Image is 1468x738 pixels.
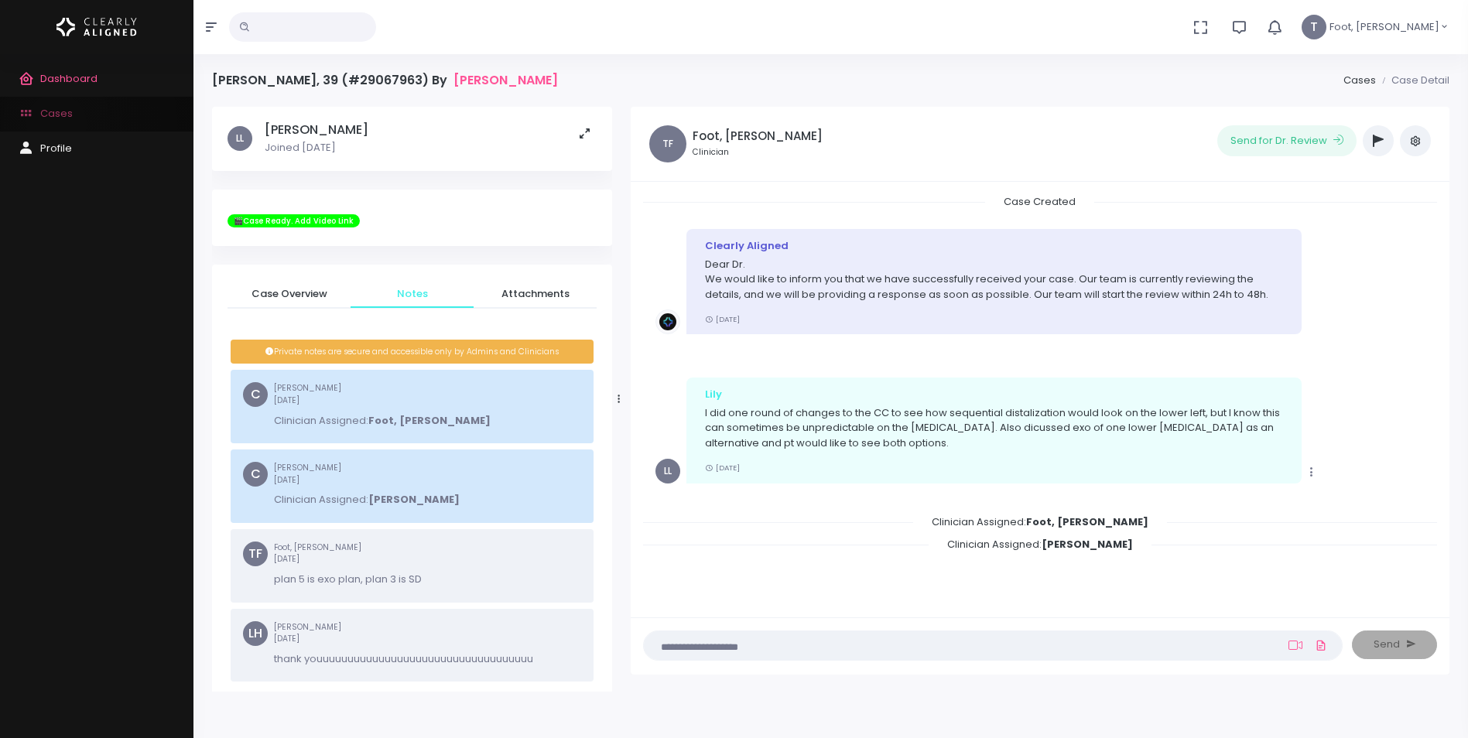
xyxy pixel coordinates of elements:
p: I did one round of changes to the CC to see how sequential distalization would look on the lower ... [705,405,1283,451]
button: Send for Dr. Review [1217,125,1357,156]
p: plan 5 is exo plan, plan 3 is SD [274,572,422,587]
b: [PERSON_NAME] [368,492,460,507]
a: Add Loom Video [1285,639,1305,651]
p: thank youuuuuuuuuuuuuuuuuuuuuuuuuuuuuuuuuuu [274,651,533,667]
p: Joined [DATE] [265,140,368,155]
small: Foot, [PERSON_NAME] [274,542,422,565]
span: [DATE] [274,474,299,486]
span: Notes [363,286,461,302]
span: Clinician Assigned: [913,510,1167,534]
b: Foot, [PERSON_NAME] [1026,514,1148,529]
small: [PERSON_NAME] [274,621,533,645]
small: [PERSON_NAME] [274,462,460,486]
div: scrollable content [212,107,612,692]
span: LL [655,459,680,483]
h5: Foot, [PERSON_NAME] [693,129,823,143]
span: 🎬Case Ready. Add Video Link [228,214,360,228]
small: [PERSON_NAME] [274,382,491,406]
div: Lily [705,387,1283,402]
span: Case Created [985,190,1094,214]
b: Foot, [PERSON_NAME] [368,413,491,428]
div: scrollable content [643,194,1437,601]
span: LH [243,621,268,646]
small: Clinician [693,146,823,159]
span: [DATE] [274,395,299,406]
span: [DATE] [274,553,299,565]
small: [DATE] [705,314,740,324]
span: Cases [40,106,73,121]
span: Clinician Assigned: [929,532,1151,556]
p: Clinician Assigned: [274,492,460,507]
span: Profile [40,141,72,155]
span: [DATE] [274,633,299,644]
a: Add Files [1312,631,1330,659]
small: [DATE] [705,463,740,473]
span: C [243,382,268,407]
span: TF [243,542,268,566]
span: TF [649,125,686,162]
h5: [PERSON_NAME] [265,122,368,138]
p: Dear Dr. We would like to inform you that we have successfully received your case. Our team is cu... [705,257,1283,302]
span: Case Overview [240,286,338,302]
a: [PERSON_NAME] [453,73,558,87]
span: T [1302,15,1326,39]
span: Foot, [PERSON_NAME] [1329,19,1439,35]
a: Cases [1343,73,1376,87]
span: C [243,462,268,487]
b: [PERSON_NAME] [1042,537,1133,552]
div: Clearly Aligned [705,238,1283,254]
div: Private notes are secure and accessible only by Admins and Clinicians [231,340,594,364]
span: Dashboard [40,71,98,86]
span: Attachments [486,286,584,302]
p: Clinician Assigned: [274,413,491,429]
li: Case Detail [1376,73,1449,88]
span: LL [228,126,252,151]
img: Logo Horizontal [56,11,137,43]
h4: [PERSON_NAME], 39 (#29067963) By [212,73,558,87]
